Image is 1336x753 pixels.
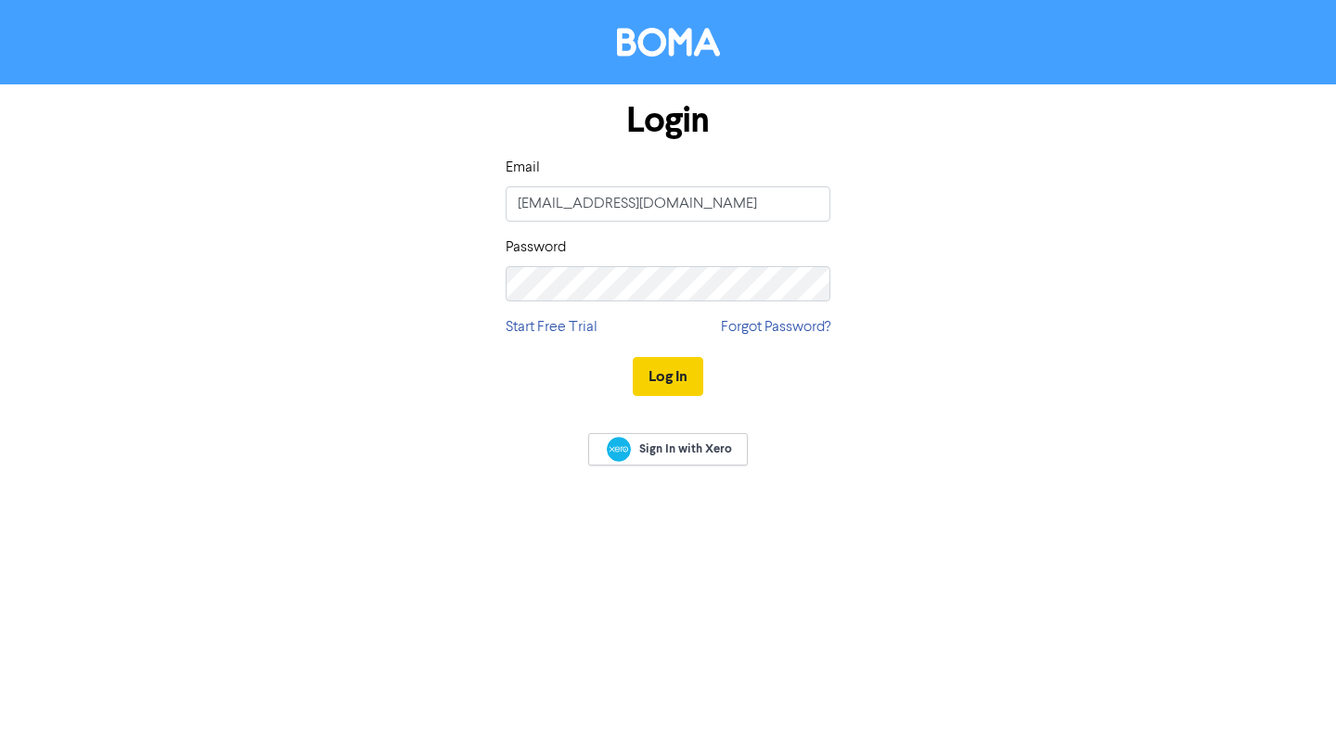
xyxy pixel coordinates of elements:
a: Start Free Trial [506,316,597,338]
img: Xero logo [607,437,631,462]
span: Sign In with Xero [639,440,732,457]
label: Email [506,157,540,179]
button: Log In [633,357,703,396]
a: Forgot Password? [721,316,830,338]
h1: Login [506,99,830,142]
a: Sign In with Xero [588,433,748,466]
img: BOMA Logo [617,28,720,57]
label: Password [506,236,566,259]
